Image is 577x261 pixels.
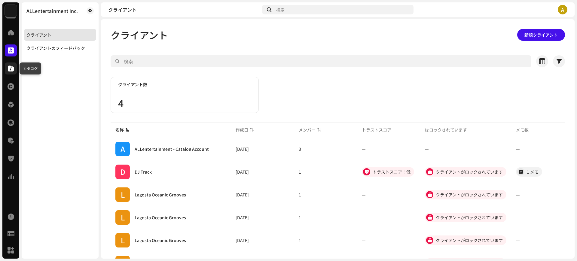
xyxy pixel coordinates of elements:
re-m-nav-item: クライアントのフィードバック [24,42,96,54]
button: 新規クライアント [517,29,565,41]
span: クライアント [111,29,168,41]
div: クライアントのフィードバック [26,46,85,50]
div: L [115,233,130,247]
div: クライアントがロックされています [436,238,503,242]
div: L [115,210,130,225]
span: 3 [299,146,301,152]
re-a-table-badge: — [516,238,569,242]
span: 2023/12/22 [236,192,249,198]
span: 2023/07/31 [236,146,249,152]
div: A [558,5,567,14]
div: DJ Track [135,170,152,174]
re-a-table-badge: — [362,147,415,151]
div: A [115,142,130,156]
img: c2543a3e-b08b-4b56-986d-89cdf5bdbbc2 [5,5,17,17]
div: クライアントがロックされています [436,170,503,174]
div: D [115,165,130,179]
re-a-table-badge: — [516,193,569,197]
div: クライアントがロックされています [436,193,503,197]
span: 2024/08/02 [236,169,249,175]
div: クライアントがロックされています [436,215,503,220]
input: 検索 [111,55,531,67]
re-a-table-badge: — [425,147,506,151]
re-o-card-value: クライアント数 [111,77,259,113]
span: 1 [299,214,301,220]
re-a-table-badge: — [362,193,415,197]
div: Lagosta Oceanic Grooves [135,193,186,197]
span: 検索 [276,7,285,12]
div: ALLentertainment - Catalog Account [135,147,209,151]
span: 新規クライアント [524,29,558,41]
div: 作成日 [236,127,248,133]
div: L [115,187,130,202]
div: Lagosta Oceanic Grooves [135,215,186,220]
span: 2023/12/22 [236,237,249,243]
div: クライアント [108,7,260,12]
div: ALLentertainment Inc. [26,8,78,13]
div: 1 メモ [527,170,539,174]
re-m-nav-item: クライアント [24,29,96,41]
re-a-table-badge: — [516,147,569,151]
div: クライアント数 [118,82,251,87]
re-a-table-badge: — [516,215,569,220]
span: 1 [299,169,301,175]
re-a-table-badge: — [362,238,415,242]
re-a-table-badge: — [362,215,415,220]
span: 2023/12/22 [236,214,249,220]
span: 1 [299,237,301,243]
div: トラストスコア：低 [373,170,411,174]
div: 名称 [115,127,124,133]
span: 1 [299,192,301,198]
div: メンバー [299,127,316,133]
div: クライアント [26,32,51,37]
div: Lagosta Oceanic Grooves [135,238,186,242]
